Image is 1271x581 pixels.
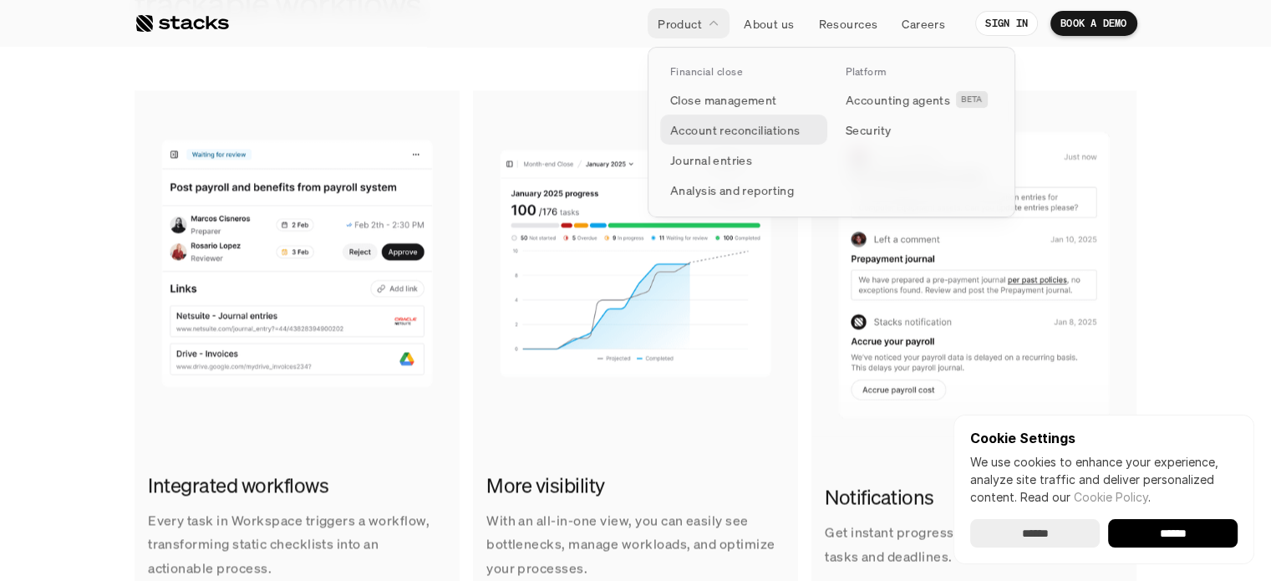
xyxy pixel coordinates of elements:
[486,508,785,580] p: With an all-in-one view, you can easily see bottlenecks, manage workloads, and optimize your proc...
[744,15,794,33] p: About us
[975,11,1038,36] a: SIGN IN
[985,18,1028,29] p: SIGN IN
[961,94,983,104] h2: BETA
[808,8,887,38] a: Resources
[670,91,777,109] p: Close management
[818,15,877,33] p: Resources
[1050,11,1137,36] a: BOOK A DEMO
[825,483,1123,512] h2: Notifications
[670,181,794,199] p: Analysis and reporting
[670,151,752,169] p: Journal entries
[970,431,1238,445] p: Cookie Settings
[660,84,827,115] a: Close management
[197,319,271,330] a: Privacy Policy
[660,175,827,205] a: Analysis and reporting
[1060,18,1127,29] p: BOOK A DEMO
[836,84,1003,115] a: Accounting agentsBETA
[148,471,446,500] h2: Integrated workflows
[846,91,950,109] p: Accounting agents
[846,121,891,139] p: Security
[670,66,742,78] p: Financial close
[836,115,1003,145] a: Security
[970,453,1238,506] p: We use cookies to enhance your experience, analyze site traffic and deliver personalized content.
[1074,490,1148,504] a: Cookie Policy
[660,145,827,175] a: Journal entries
[902,15,945,33] p: Careers
[670,121,801,139] p: Account reconciliations
[148,508,446,580] p: Every task in Workspace triggers a workflow, transforming static checklists into an actionable pr...
[658,15,702,33] p: Product
[660,115,827,145] a: Account reconciliations
[892,8,955,38] a: Careers
[734,8,804,38] a: About us
[486,471,785,500] h2: More visibility
[1020,490,1151,504] span: Read our .
[846,66,887,78] p: Platform
[825,520,1123,568] p: Get instant progress updates about your teams’ tasks and deadlines.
